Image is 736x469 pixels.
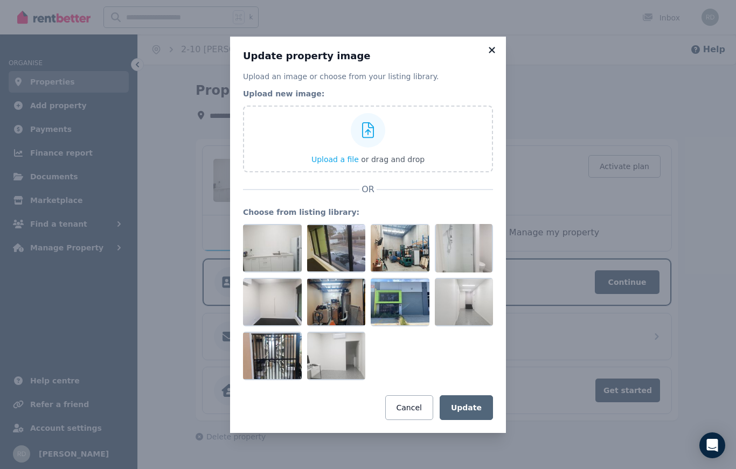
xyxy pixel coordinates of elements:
div: Open Intercom Messenger [699,432,725,458]
span: or drag and drop [361,155,425,164]
legend: Choose from listing library: [243,207,493,218]
legend: Upload new image: [243,88,493,99]
p: Upload an image or choose from your listing library. [243,71,493,82]
span: Upload a file [311,155,359,164]
button: Cancel [385,395,433,420]
h3: Update property image [243,50,493,62]
span: OR [359,183,377,196]
button: Upload a file or drag and drop [311,154,425,165]
button: Update [440,395,493,420]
